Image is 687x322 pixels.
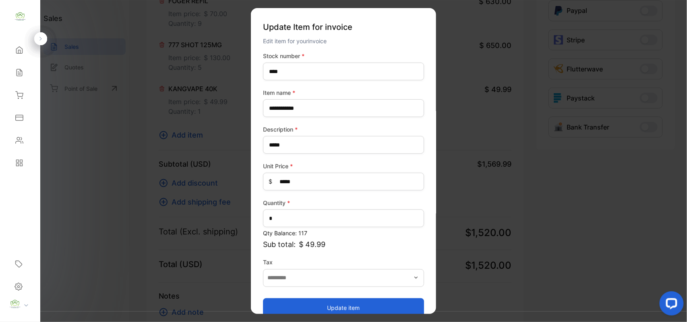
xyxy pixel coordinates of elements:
[263,199,424,207] label: Quantity
[9,298,21,310] img: profile
[263,52,424,60] label: Stock number
[263,258,424,266] label: Tax
[269,177,272,186] span: $
[14,10,26,23] img: logo
[263,38,327,44] span: Edit item for your invoice
[263,162,424,170] label: Unit Price
[263,239,424,250] p: Sub total:
[263,88,424,97] label: Item name
[299,239,325,250] span: $ 49.99
[263,18,424,36] p: Update Item for invoice
[653,288,687,322] iframe: LiveChat chat widget
[263,229,424,237] p: Qty Balance: 117
[263,298,424,317] button: Update item
[263,125,424,134] label: Description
